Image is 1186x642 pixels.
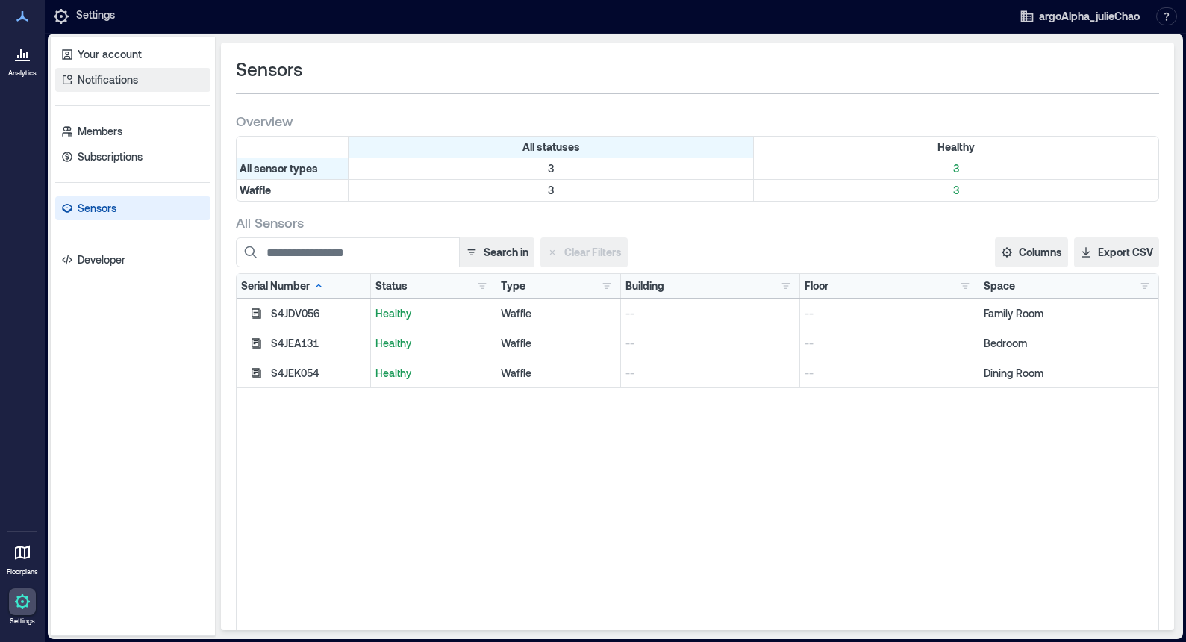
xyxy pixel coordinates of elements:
span: All Sensors [236,214,304,231]
button: Clear Filters [540,237,628,267]
p: Settings [10,617,35,626]
p: -- [625,336,795,351]
p: Dining Room [984,366,1154,381]
div: S4JEK054 [271,366,366,381]
div: Status [375,278,408,293]
a: Developer [55,248,210,272]
div: Floor [805,278,828,293]
a: Notifications [55,68,210,92]
div: S4JEA131 [271,336,366,351]
p: 3 [352,183,750,198]
div: All statuses [349,137,754,158]
div: Waffle [501,366,617,381]
div: Filter by Status: Healthy [754,137,1158,158]
button: argoAlpha_julieChao [1015,4,1144,28]
a: Floorplans [2,535,43,581]
p: Subscriptions [78,149,143,164]
p: Notifications [78,72,138,87]
button: Columns [995,237,1068,267]
p: Bedroom [984,336,1154,351]
p: -- [805,366,974,381]
span: Sensors [236,57,302,81]
div: Filter by Type: Waffle [237,180,349,201]
p: Healthy [375,336,491,351]
p: Sensors [78,201,116,216]
div: Filter by Type: Waffle & Status: Healthy [754,180,1158,201]
p: -- [625,366,795,381]
p: Your account [78,47,142,62]
p: 3 [352,161,750,176]
p: Healthy [375,306,491,321]
a: Subscriptions [55,145,210,169]
p: Family Room [984,306,1154,321]
p: -- [625,306,795,321]
p: Settings [76,7,115,25]
p: Members [78,124,122,139]
a: Settings [4,584,40,630]
a: Sensors [55,196,210,220]
p: Analytics [8,69,37,78]
p: 3 [757,183,1155,198]
span: argoAlpha_julieChao [1039,9,1140,24]
div: S4JDV056 [271,306,366,321]
p: Floorplans [7,567,38,576]
div: Building [625,278,664,293]
div: Type [501,278,525,293]
p: -- [805,306,974,321]
a: Members [55,119,210,143]
p: Healthy [375,366,491,381]
div: Serial Number [241,278,325,293]
button: Search in [459,237,534,267]
p: -- [805,336,974,351]
span: Overview [236,112,293,130]
p: 3 [757,161,1155,176]
div: Space [984,278,1015,293]
a: Analytics [4,36,41,82]
p: Developer [78,252,125,267]
a: Your account [55,43,210,66]
div: Waffle [501,306,617,321]
div: Waffle [501,336,617,351]
div: All sensor types [237,158,349,179]
button: Export CSV [1074,237,1159,267]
